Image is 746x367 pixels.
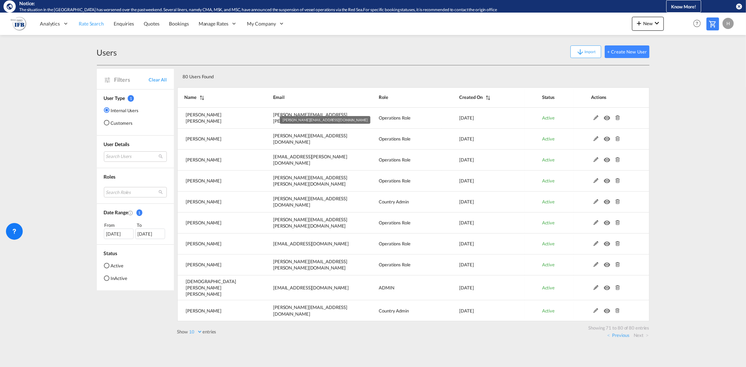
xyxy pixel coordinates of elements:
span: From To [DATE][DATE] [104,222,167,239]
div: My Company [242,12,290,35]
span: Enquiries [114,21,134,27]
td: Arne Bliebenicht [177,192,256,213]
a: Enquiries [109,12,139,35]
button: icon-close-circle [736,3,743,10]
md-icon: icon-eye [604,260,613,265]
span: [DEMOGRAPHIC_DATA][PERSON_NAME] [PERSON_NAME] [186,279,236,297]
span: Quotes [144,21,159,27]
md-icon: icon-eye [604,177,613,181]
div: H [723,18,734,29]
td: 2023-03-17 [442,150,525,171]
td: michel.bahl@ifbhamburg.de [256,171,361,192]
span: Operations Role [379,241,411,246]
span: Operations Role [379,136,411,142]
td: Operations Role [361,254,442,275]
span: [EMAIL_ADDRESS][DOMAIN_NAME] [273,285,349,290]
span: [DATE] [460,285,474,290]
md-icon: Created On [128,210,134,216]
span: 1 [128,95,134,102]
span: [PERSON_NAME] [186,157,222,163]
div: Showing 71 to 80 of 80 entries [181,321,649,331]
th: Actions [574,87,649,108]
span: Know More! [671,4,696,9]
span: [PERSON_NAME] [186,199,222,204]
div: From [104,222,135,229]
td: 2023-03-02 [442,275,525,301]
md-icon: icon-eye [604,307,613,311]
div: To [136,222,167,229]
td: John Wittke [177,213,256,233]
td: knut.dreyer@ifbhamburg.de [256,254,361,275]
span: [DATE] [460,157,474,163]
div: The situation in the Red Sea has worsened over the past weekend. Several liners, namely CMA, MSK,... [19,7,632,13]
span: User Type [104,95,125,101]
a: Bookings [164,12,194,35]
span: [PERSON_NAME] [186,308,222,314]
span: Active [542,136,555,142]
td: 2023-03-17 [442,213,525,233]
td: Thies Wittke [177,108,256,129]
span: Active [542,178,555,183]
span: [DATE] [460,308,474,314]
td: Christian Kjaer Soerensen [177,275,256,301]
td: anika.duering@ifbhamburg.de [256,150,361,171]
td: Konstantin Rink [177,129,256,150]
td: Holger Ratsch [177,300,256,321]
span: Country Admin [379,199,409,204]
span: Active [542,308,555,314]
span: [DATE] [460,262,474,267]
span: Operations Role [379,115,411,121]
span: [PERSON_NAME] [186,241,222,246]
md-icon: icon-eye [604,197,613,202]
span: [PERSON_NAME] [186,178,222,183]
span: Operations Role [379,262,411,267]
span: [DATE] [460,199,474,204]
th: Created On [442,87,525,108]
span: Clear All [149,77,166,83]
th: Status [525,87,574,108]
span: Date Range [104,209,128,215]
a: Quotes [139,12,164,35]
td: christian.soerensen@ifb.com [256,275,361,301]
td: holger.ratsch@ifbhamburg.de [256,300,361,321]
div: Analytics [35,12,74,35]
td: Operations Role [361,171,442,192]
span: [DATE] [460,241,474,246]
span: [EMAIL_ADDRESS][PERSON_NAME][DOMAIN_NAME] [273,154,347,166]
md-icon: icon-eye [604,218,613,223]
span: Filters [114,76,149,84]
td: 2023-03-17 [442,233,525,254]
td: ADMIN [361,275,442,301]
div: [DATE] [104,229,134,239]
span: [PERSON_NAME][EMAIL_ADDRESS][PERSON_NAME][DOMAIN_NAME] [273,217,347,229]
span: [PERSON_NAME][EMAIL_ADDRESS][PERSON_NAME][DOMAIN_NAME] [273,112,347,124]
td: 2023-03-17 [442,171,525,192]
span: [PERSON_NAME][EMAIL_ADDRESS][DOMAIN_NAME] [273,304,347,316]
md-icon: icon-earth [6,3,13,10]
span: Active [542,115,555,121]
td: Operations Role [361,150,442,171]
span: [PERSON_NAME][EMAIL_ADDRESS][PERSON_NAME][DOMAIN_NAME] [273,259,347,271]
span: Operations Role [379,220,411,225]
span: Operations Role [379,178,411,183]
span: [DATE] [460,136,474,142]
td: Operations Role [361,108,442,129]
td: 2023-03-17 [442,192,525,213]
span: [DATE] [460,115,474,121]
span: Manage Rates [199,20,228,27]
a: Next [634,332,649,338]
md-icon: icon-arrow-down [576,48,584,56]
span: [PERSON_NAME][EMAIL_ADDRESS][PERSON_NAME][DOMAIN_NAME] [273,175,347,187]
md-radio-button: InActive [104,275,127,282]
span: 1 [136,209,143,216]
select: Showentries [188,329,203,335]
md-radio-button: Active [104,262,127,269]
span: Roles [104,174,116,180]
span: Country Admin [379,308,409,314]
span: Active [542,157,555,163]
span: Bookings [169,21,189,27]
md-icon: icon-eye [604,283,613,288]
img: b628ab10256c11eeb52753acbc15d091.png [10,16,26,31]
td: 2023-02-10 [442,300,525,321]
md-icon: icon-eye [604,114,613,118]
